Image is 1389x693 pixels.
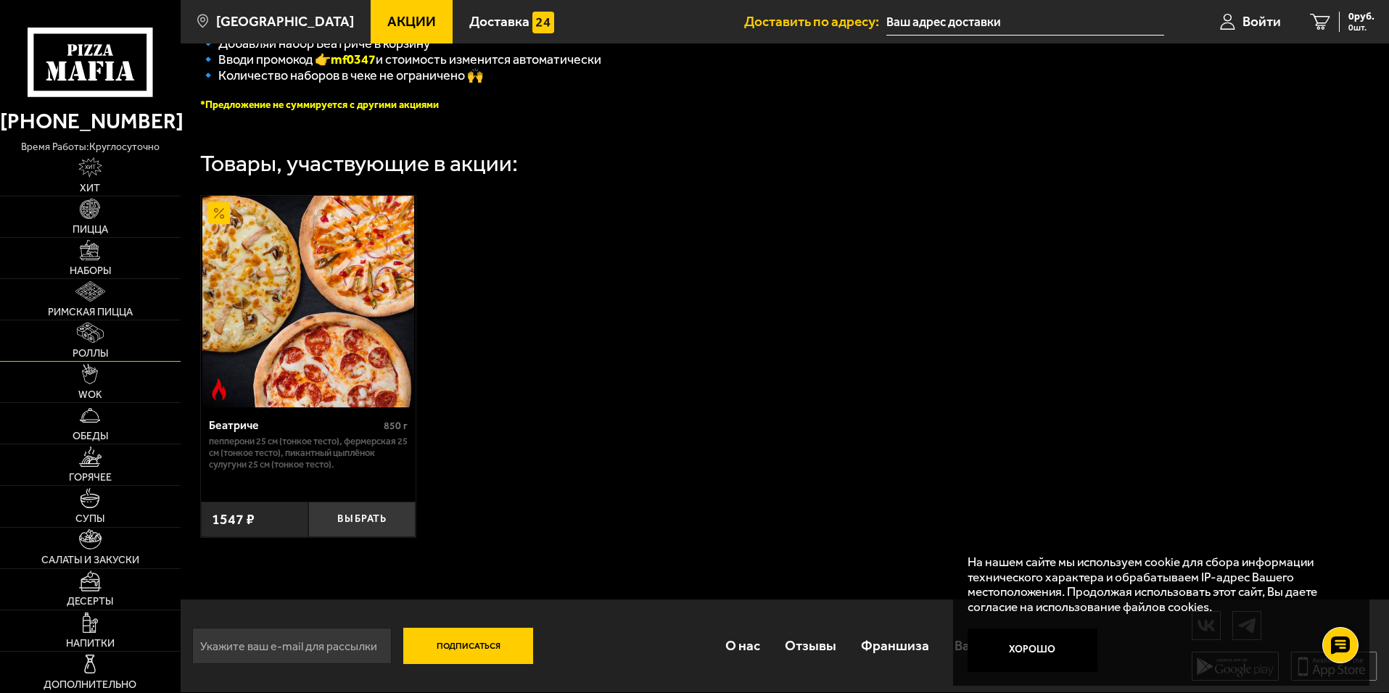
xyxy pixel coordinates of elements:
div: Товары, участвующие в акции: [200,152,518,175]
p: На нашем сайте мы используем cookie для сбора информации технического характера и обрабатываем IP... [968,555,1347,615]
div: Беатриче [209,418,381,432]
span: 0 руб. [1348,12,1374,22]
a: АкционныйОстрое блюдоБеатриче [201,196,416,407]
button: Хорошо [968,628,1098,672]
span: 0 шт. [1348,23,1374,32]
span: Дополнительно [44,680,136,690]
span: Доставка [469,14,529,28]
span: 850 г [384,420,408,432]
a: Отзывы [772,622,849,669]
a: Вакансии [942,622,1027,669]
span: Наборы [70,266,111,276]
span: Салаты и закуски [41,555,139,565]
b: mf0347 [331,51,376,67]
img: Беатриче [202,196,414,407]
input: Укажите ваш e-mail для рассылки [192,628,392,664]
span: 🔹 Вводи промокод 👉 и стоимость изменится автоматически [200,51,601,67]
span: WOK [78,390,102,400]
span: Обеды [73,431,108,441]
span: [GEOGRAPHIC_DATA] [216,14,354,28]
button: Выбрать [308,502,416,537]
img: Острое блюдо [208,378,230,400]
a: О нас [712,622,772,669]
span: Десерты [67,597,113,607]
span: Хит [80,183,100,194]
button: Подписаться [403,628,534,664]
input: Ваш адрес доставки [886,9,1164,36]
span: Войти [1242,14,1281,28]
span: Акции [387,14,436,28]
a: Франшиза [849,622,941,669]
img: Акционный [208,202,230,224]
span: Пицца [73,225,108,235]
span: Напитки [66,639,115,649]
span: Римская пицца [48,307,133,318]
span: Горячее [69,473,112,483]
img: 15daf4d41897b9f0e9f617042186c801.svg [532,12,554,33]
font: *Предложение не суммируется с другими акциями [200,99,439,111]
span: Супы [75,514,104,524]
span: 1547 ₽ [212,510,255,528]
span: 🔹 Количество наборов в чеке не ограничено 🙌 [200,67,483,83]
p: Пепперони 25 см (тонкое тесто), Фермерская 25 см (тонкое тесто), Пикантный цыплёнок сулугуни 25 с... [209,436,408,470]
span: Роллы [73,349,108,359]
span: Доставить по адресу: [744,14,886,28]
